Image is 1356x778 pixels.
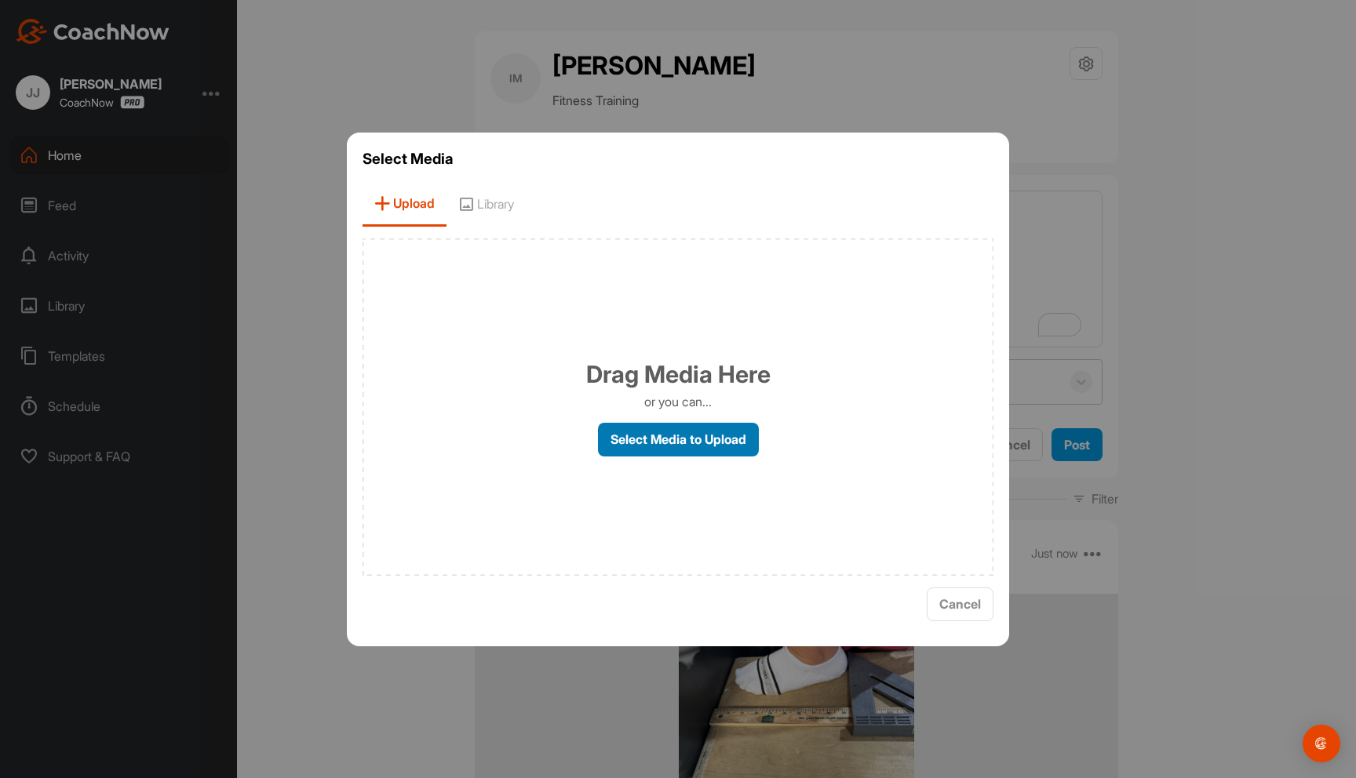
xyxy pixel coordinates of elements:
h3: Select Media [363,148,993,170]
span: Upload [363,182,447,227]
h1: Drag Media Here [586,357,771,392]
p: or you can... [644,392,712,411]
span: Cancel [939,596,981,612]
button: Cancel [927,587,993,621]
label: Select Media to Upload [598,423,759,456]
div: Open Intercom Messenger [1303,725,1340,762]
span: Library [447,182,526,227]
